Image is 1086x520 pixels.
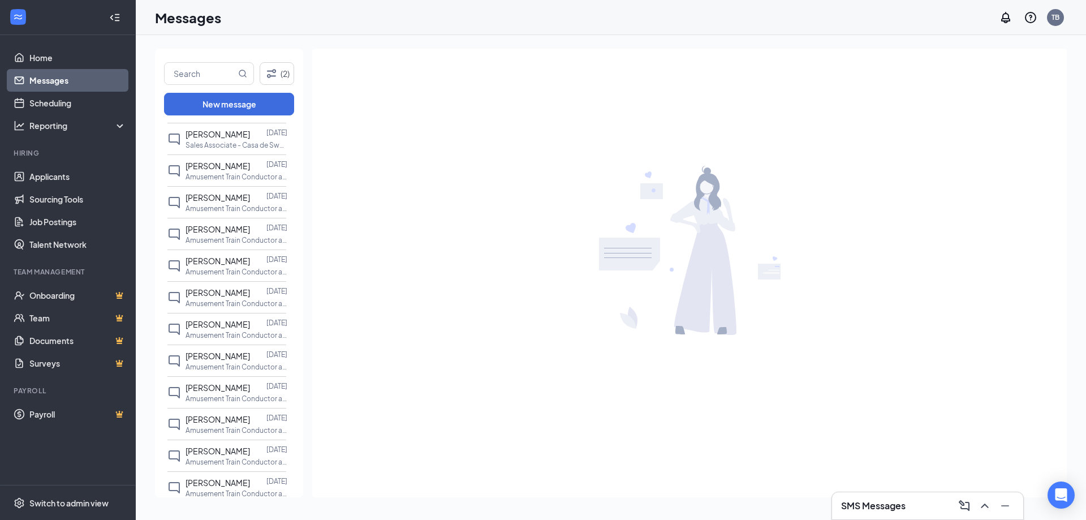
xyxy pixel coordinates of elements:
button: New message [164,93,294,115]
p: Amusement Train Conductor at [STREET_ADDRESS][PERSON_NAME] [186,394,287,403]
a: TeamCrown [29,307,126,329]
div: Team Management [14,267,124,277]
svg: ChatInactive [167,227,181,241]
button: ChevronUp [976,497,994,515]
p: [DATE] [266,191,287,201]
p: [DATE] [266,160,287,169]
svg: QuestionInfo [1024,11,1037,24]
p: Amusement Train Conductor at [STREET_ADDRESS][PERSON_NAME] [186,426,287,435]
svg: ChevronUp [978,499,992,513]
a: DocumentsCrown [29,329,126,352]
svg: Settings [14,497,25,509]
div: Payroll [14,386,124,396]
svg: ComposeMessage [958,499,971,513]
svg: WorkstreamLogo [12,11,24,23]
span: [PERSON_NAME] [186,351,250,361]
p: Amusement Train Conductor at [STREET_ADDRESS][PERSON_NAME] [186,204,287,213]
span: [PERSON_NAME] [186,414,250,424]
a: Home [29,46,126,69]
span: [PERSON_NAME] [186,319,250,329]
p: [DATE] [266,223,287,233]
span: [PERSON_NAME] [186,383,250,393]
input: Search [165,63,236,84]
p: Amusement Train Conductor at [STREET_ADDRESS][PERSON_NAME] [186,330,287,340]
a: OnboardingCrown [29,284,126,307]
svg: ChatInactive [167,386,181,399]
svg: ChatInactive [167,196,181,209]
div: TB [1051,12,1059,22]
p: [DATE] [266,255,287,264]
p: Amusement Train Conductor at [STREET_ADDRESS][PERSON_NAME] [186,457,287,467]
a: PayrollCrown [29,403,126,426]
svg: ChatInactive [167,449,181,463]
p: [DATE] [266,476,287,486]
svg: Collapse [109,12,120,23]
span: [PERSON_NAME] [186,161,250,171]
svg: ChatInactive [167,323,181,336]
svg: Filter [265,67,278,80]
svg: ChatInactive [167,481,181,495]
svg: MagnifyingGlass [238,69,247,78]
p: Amusement Train Conductor at [STREET_ADDRESS][PERSON_NAME] [186,299,287,308]
div: Open Intercom Messenger [1048,482,1075,509]
button: Minimize [996,497,1014,515]
svg: ChatInactive [167,418,181,431]
span: [PERSON_NAME] [186,224,250,234]
svg: Minimize [998,499,1012,513]
p: [DATE] [266,381,287,391]
div: Reporting [29,120,127,131]
svg: ChatInactive [167,132,181,146]
p: [DATE] [266,350,287,359]
span: [PERSON_NAME] [186,129,250,139]
div: Hiring [14,148,124,158]
svg: Notifications [999,11,1012,24]
p: [DATE] [266,318,287,328]
span: [PERSON_NAME] [186,192,250,203]
button: ComposeMessage [955,497,973,515]
span: [PERSON_NAME] [186,287,250,298]
span: [PERSON_NAME] [186,478,250,488]
svg: ChatInactive [167,259,181,273]
svg: ChatInactive [167,354,181,368]
p: Amusement Train Conductor at [STREET_ADDRESS][PERSON_NAME] [186,267,287,277]
a: Talent Network [29,233,126,256]
a: Sourcing Tools [29,188,126,210]
svg: ChatInactive [167,164,181,178]
a: Job Postings [29,210,126,233]
p: Amusement Train Conductor at [STREET_ADDRESS][PERSON_NAME] [186,362,287,372]
svg: Analysis [14,120,25,131]
a: Applicants [29,165,126,188]
p: [DATE] [266,413,287,423]
span: [PERSON_NAME] [186,446,250,456]
svg: ChatInactive [167,291,181,304]
p: Amusement Train Conductor at [STREET_ADDRESS][PERSON_NAME] [186,172,287,182]
p: Amusement Train Conductor at [STREET_ADDRESS][PERSON_NAME] [186,235,287,245]
p: [DATE] [266,286,287,296]
button: Filter (2) [260,62,294,85]
span: [PERSON_NAME] [186,256,250,266]
h3: SMS Messages [841,500,906,512]
div: Switch to admin view [29,497,109,509]
p: [DATE] [266,445,287,454]
a: Messages [29,69,126,92]
a: SurveysCrown [29,352,126,375]
a: Scheduling [29,92,126,114]
p: Amusement Train Conductor at [STREET_ADDRESS][PERSON_NAME] [186,489,287,498]
h1: Messages [155,8,221,27]
p: Sales Associate - Casa de Sweets at [STREET_ADDRESS][PERSON_NAME] [186,140,287,150]
p: [DATE] [266,128,287,137]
